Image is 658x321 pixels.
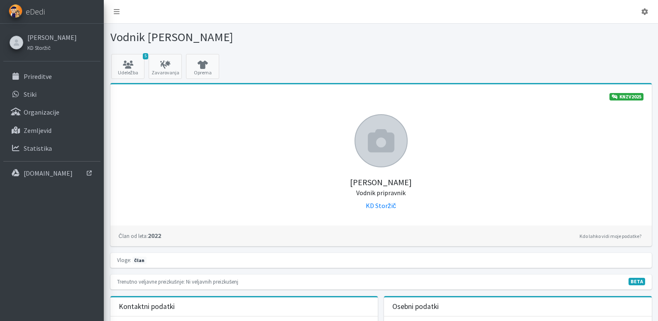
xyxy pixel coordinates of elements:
p: [DOMAIN_NAME] [24,169,73,177]
a: 5 Udeležba [111,54,144,79]
a: Kdo lahko vidi moje podatke? [577,231,643,241]
a: Zemljevid [3,122,100,139]
p: Stiki [24,90,37,98]
small: Vloge: [117,257,131,263]
a: Prireditve [3,68,100,85]
a: Organizacije [3,104,100,120]
small: Trenutno veljavne preizkušnje: [117,278,185,285]
small: KD Storžič [27,44,51,51]
span: V fazi razvoja [629,278,645,285]
span: eDedi [26,5,45,18]
small: Član od leta: [119,233,148,239]
small: Ni veljavnih preizkušenj [186,278,238,285]
p: Statistika [24,144,52,152]
span: član [132,257,147,264]
a: KD Storžič [366,201,396,210]
h1: Vodnik [PERSON_NAME] [110,30,378,44]
a: KNZV2025 [609,93,643,100]
a: [PERSON_NAME] [27,32,77,42]
h3: Osebni podatki [392,302,439,311]
img: eDedi [9,4,22,18]
span: 5 [143,53,148,59]
a: Zavarovanja [149,54,182,79]
p: Organizacije [24,108,59,116]
h3: Kontaktni podatki [119,302,175,311]
a: [DOMAIN_NAME] [3,165,100,181]
small: Vodnik pripravnik [356,189,406,197]
h5: [PERSON_NAME] [119,167,643,197]
p: Prireditve [24,72,52,81]
a: KD Storžič [27,42,77,52]
a: Stiki [3,86,100,103]
p: Zemljevid [24,126,51,135]
strong: 2022 [119,231,161,240]
a: Statistika [3,140,100,157]
a: Oprema [186,54,219,79]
